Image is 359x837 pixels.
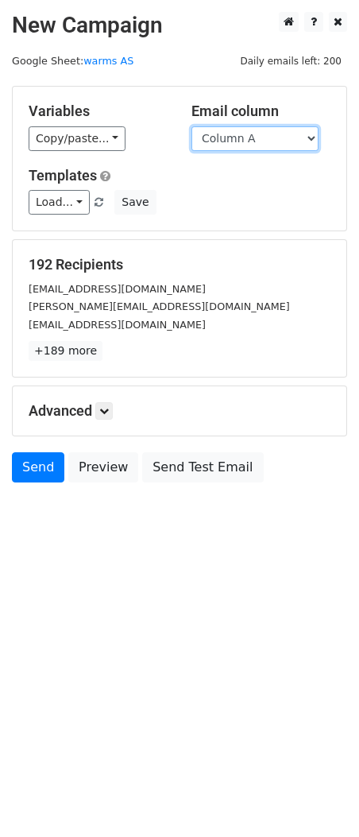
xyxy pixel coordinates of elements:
[29,283,206,295] small: [EMAIL_ADDRESS][DOMAIN_NAME]
[29,319,206,331] small: [EMAIL_ADDRESS][DOMAIN_NAME]
[83,55,133,67] a: warms AS
[234,55,347,67] a: Daily emails left: 200
[68,452,138,482] a: Preview
[191,103,330,120] h5: Email column
[280,761,359,837] iframe: Chat Widget
[12,452,64,482] a: Send
[142,452,263,482] a: Send Test Email
[29,300,290,312] small: [PERSON_NAME][EMAIL_ADDRESS][DOMAIN_NAME]
[29,190,90,215] a: Load...
[234,52,347,70] span: Daily emails left: 200
[29,103,168,120] h5: Variables
[12,12,347,39] h2: New Campaign
[29,256,330,273] h5: 192 Recipients
[114,190,156,215] button: Save
[29,167,97,184] a: Templates
[29,126,125,151] a: Copy/paste...
[29,341,102,361] a: +189 more
[12,55,133,67] small: Google Sheet:
[29,402,330,420] h5: Advanced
